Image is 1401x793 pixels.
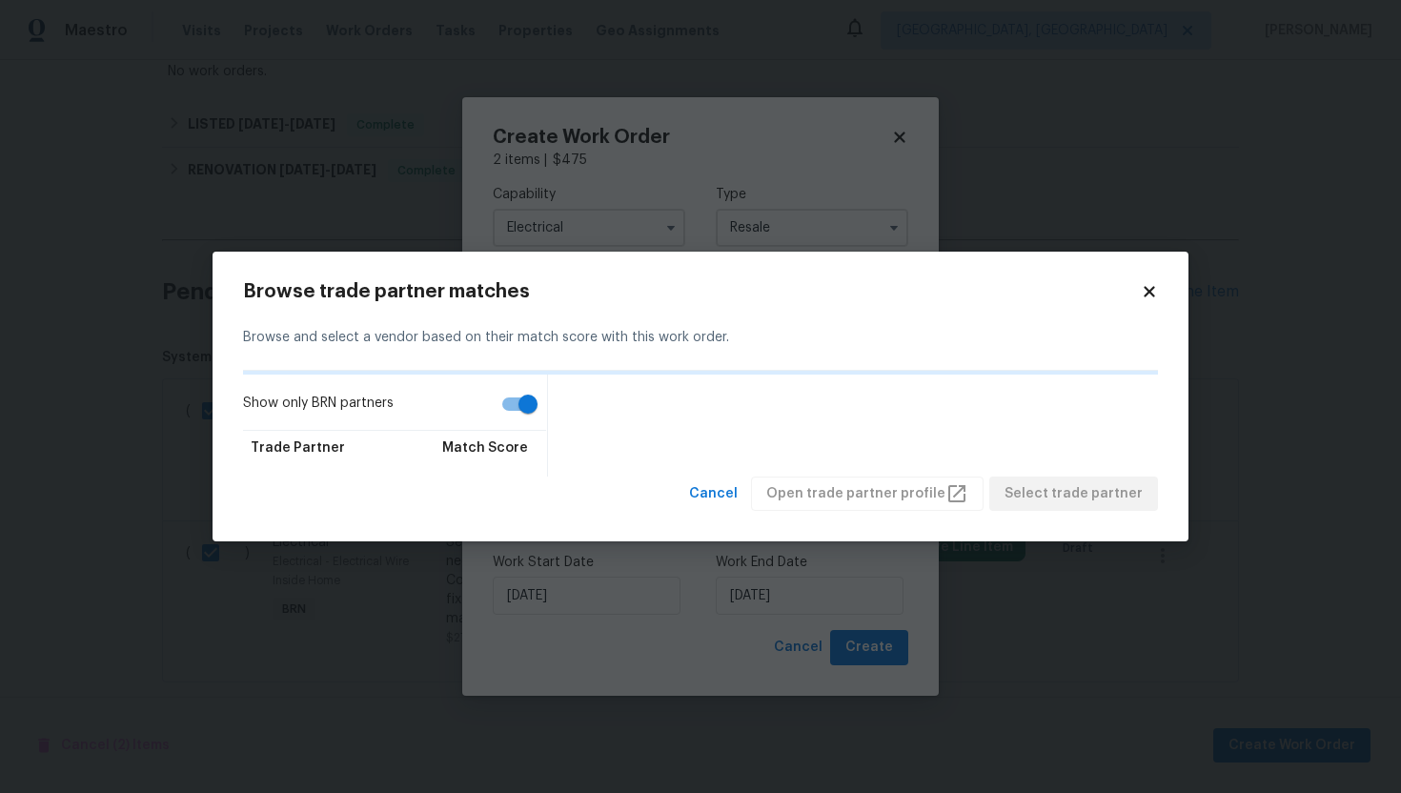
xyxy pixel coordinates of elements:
[243,282,1141,301] h2: Browse trade partner matches
[681,477,745,512] button: Cancel
[243,394,394,414] span: Show only BRN partners
[689,482,738,506] span: Cancel
[243,305,1158,371] div: Browse and select a vendor based on their match score with this work order.
[442,438,528,457] span: Match Score
[251,438,345,457] span: Trade Partner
